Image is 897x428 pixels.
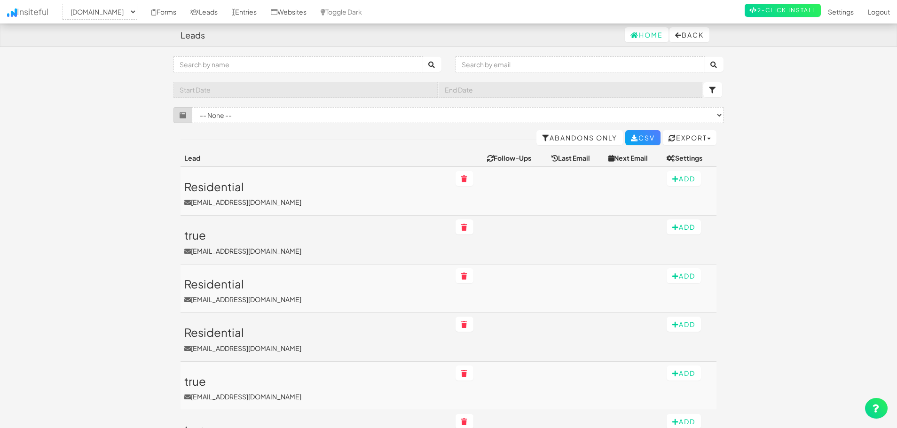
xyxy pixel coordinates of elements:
input: Search by name [173,56,423,72]
h3: Residential [184,278,448,290]
p: [EMAIL_ADDRESS][DOMAIN_NAME] [184,392,448,401]
button: Add [667,268,701,283]
a: true[EMAIL_ADDRESS][DOMAIN_NAME] [184,375,448,401]
th: Settings [663,149,716,167]
h3: true [184,375,448,387]
p: [EMAIL_ADDRESS][DOMAIN_NAME] [184,295,448,304]
button: Add [667,366,701,381]
input: Start Date [173,82,438,98]
h3: true [184,229,448,241]
p: [EMAIL_ADDRESS][DOMAIN_NAME] [184,343,448,353]
a: 2-Click Install [745,4,821,17]
p: [EMAIL_ADDRESS][DOMAIN_NAME] [184,197,448,207]
img: icon.png [7,8,17,17]
button: Add [667,317,701,332]
input: End Date [439,82,703,98]
th: Last Email [548,149,605,167]
a: Residential[EMAIL_ADDRESS][DOMAIN_NAME] [184,180,448,207]
th: Next Email [605,149,663,167]
button: Add [667,171,701,186]
a: Residential[EMAIL_ADDRESS][DOMAIN_NAME] [184,278,448,304]
a: CSV [625,130,661,145]
a: true[EMAIL_ADDRESS][DOMAIN_NAME] [184,229,448,255]
h3: Residential [184,180,448,193]
button: Export [663,130,716,145]
a: Residential[EMAIL_ADDRESS][DOMAIN_NAME] [184,326,448,352]
a: Abandons Only [536,130,623,145]
button: Back [669,27,709,42]
th: Follow-Ups [483,149,547,167]
h4: Leads [181,31,205,40]
a: Home [625,27,669,42]
input: Search by email [456,56,705,72]
h3: Residential [184,326,448,338]
th: Lead [181,149,452,167]
p: [EMAIL_ADDRESS][DOMAIN_NAME] [184,246,448,256]
button: Add [667,219,701,234]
